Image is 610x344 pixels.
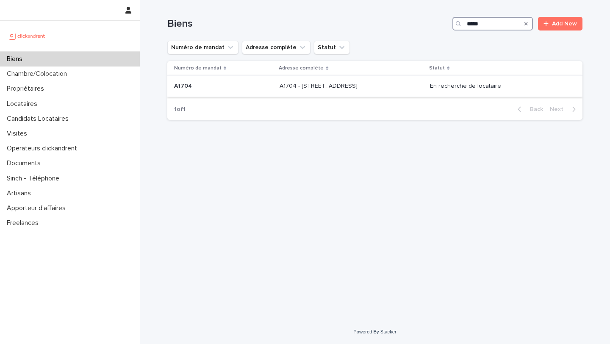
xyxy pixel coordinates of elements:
[552,21,577,27] span: Add New
[525,106,543,112] span: Back
[430,83,569,90] p: En recherche de locataire
[353,329,396,334] a: Powered By Stacker
[167,76,582,97] tr: A1704A1704 A1704 - [STREET_ADDRESS]A1704 - [STREET_ADDRESS] En recherche de locataire
[3,130,34,138] p: Visites
[546,105,582,113] button: Next
[3,159,47,167] p: Documents
[242,41,311,54] button: Adresse complète
[3,85,51,93] p: Propriétaires
[7,28,48,44] img: UCB0brd3T0yccxBKYDjQ
[511,105,546,113] button: Back
[3,70,74,78] p: Chambre/Colocation
[167,41,238,54] button: Numéro de mandat
[174,64,222,73] p: Numéro de mandat
[314,41,350,54] button: Statut
[3,189,38,197] p: Artisans
[174,81,194,90] p: A1704
[167,99,192,120] p: 1 of 1
[3,219,45,227] p: Freelances
[550,106,568,112] span: Next
[3,115,75,123] p: Candidats Locataires
[280,81,359,90] p: A1704 - [STREET_ADDRESS]
[452,17,533,31] input: Search
[3,100,44,108] p: Locataires
[279,64,324,73] p: Adresse complète
[538,17,582,31] a: Add New
[167,18,449,30] h1: Biens
[429,64,445,73] p: Statut
[3,175,66,183] p: Sinch - Téléphone
[3,55,29,63] p: Biens
[3,204,72,212] p: Apporteur d'affaires
[3,144,84,153] p: Operateurs clickandrent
